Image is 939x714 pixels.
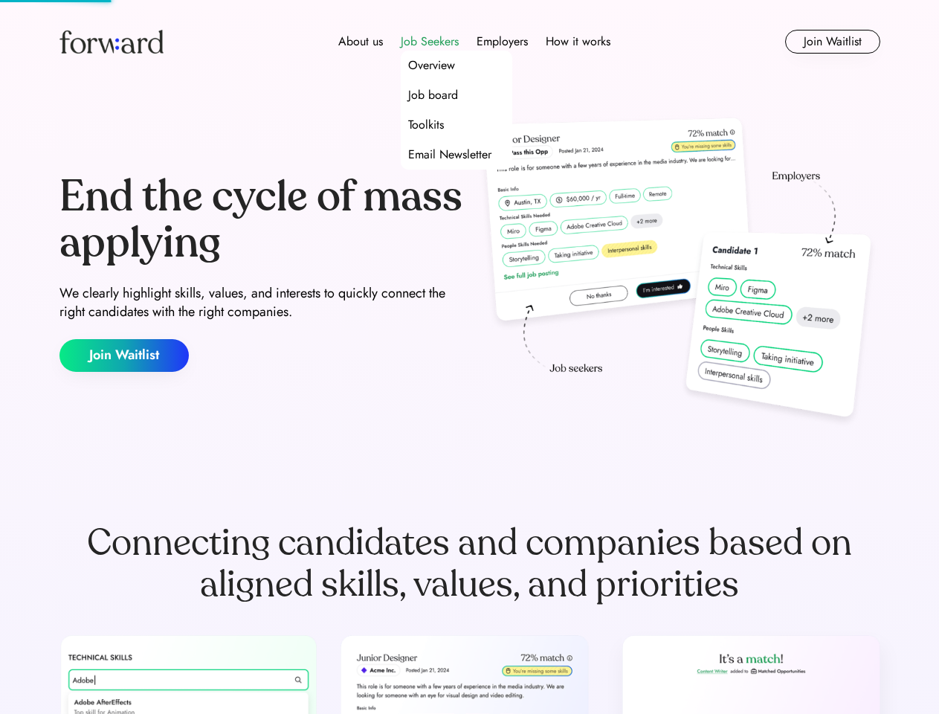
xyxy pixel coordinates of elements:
[408,116,444,134] div: Toolkits
[59,522,880,605] div: Connecting candidates and companies based on aligned skills, values, and priorities
[59,30,164,54] img: Forward logo
[59,284,464,321] div: We clearly highlight skills, values, and interests to quickly connect the right candidates with t...
[408,86,458,104] div: Job board
[546,33,610,51] div: How it works
[401,33,459,51] div: Job Seekers
[408,146,491,164] div: Email Newsletter
[59,339,189,372] button: Join Waitlist
[785,30,880,54] button: Join Waitlist
[476,113,880,433] img: hero-image.png
[59,174,464,266] div: End the cycle of mass applying
[408,57,455,74] div: Overview
[338,33,383,51] div: About us
[477,33,528,51] div: Employers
